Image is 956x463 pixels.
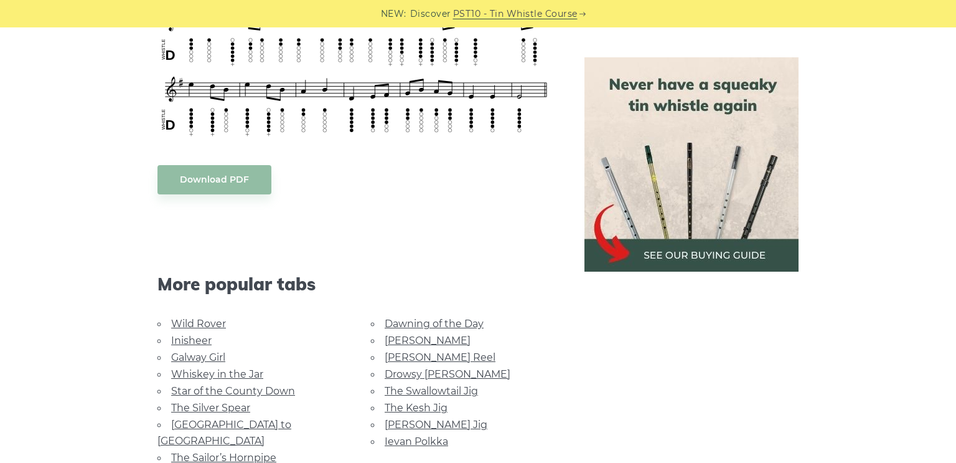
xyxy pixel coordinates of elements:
a: [GEOGRAPHIC_DATA] to [GEOGRAPHIC_DATA] [157,419,291,447]
a: Drowsy [PERSON_NAME] [385,368,510,380]
a: PST10 - Tin Whistle Course [453,7,578,21]
a: Galway Girl [171,351,225,363]
a: Wild Rover [171,318,226,330]
a: The Swallowtail Jig [385,385,478,397]
a: [PERSON_NAME] [385,335,471,346]
a: The Kesh Jig [385,402,448,414]
span: Discover [410,7,451,21]
a: [PERSON_NAME] Reel [385,351,495,363]
a: Whiskey in the Jar [171,368,263,380]
a: Download PDF [157,165,271,194]
a: Star of the County Down [171,385,295,397]
img: tin whistle buying guide [584,57,799,272]
span: More popular tabs [157,274,555,295]
span: NEW: [381,7,406,21]
a: [PERSON_NAME] Jig [385,419,487,431]
a: Inisheer [171,335,212,346]
a: Ievan Polkka [385,436,448,447]
a: The Silver Spear [171,402,250,414]
a: Dawning of the Day [385,318,484,330]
